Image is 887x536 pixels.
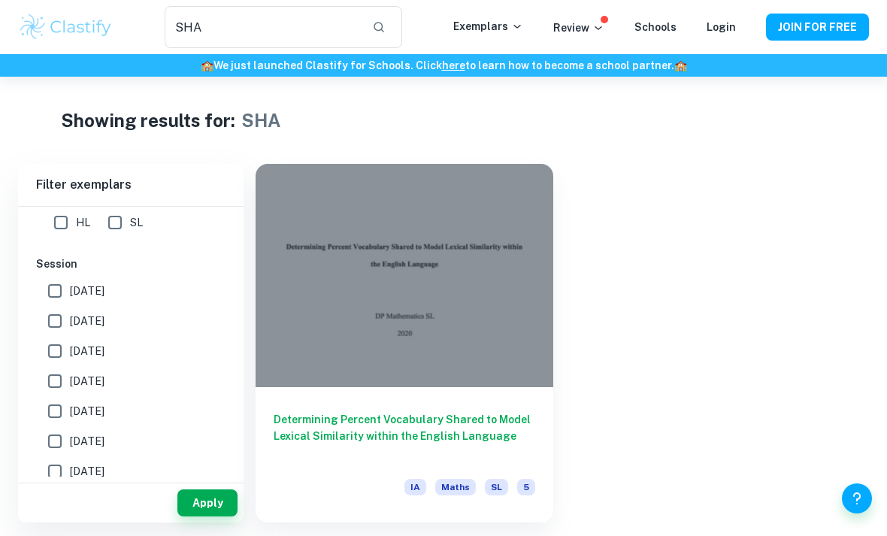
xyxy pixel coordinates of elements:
a: here [442,59,465,71]
span: SL [485,479,508,495]
p: Review [553,20,604,36]
h1: Showing results for: [61,107,235,134]
span: [DATE] [70,463,104,480]
a: Schools [634,21,677,33]
span: [DATE] [70,433,104,450]
span: 🏫 [201,59,213,71]
span: [DATE] [70,373,104,389]
a: Login [707,21,736,33]
h6: Session [36,256,226,272]
span: [DATE] [70,283,104,299]
button: JOIN FOR FREE [766,14,869,41]
span: IA [404,479,426,495]
h6: Determining Percent Vocabulary Shared to Model Lexical Similarity within the English Language [274,411,535,461]
input: Search for any exemplars... [165,6,360,48]
span: 5 [517,479,535,495]
span: HL [76,214,90,231]
button: Help and Feedback [842,483,872,513]
a: Determining Percent Vocabulary Shared to Model Lexical Similarity within the English LanguageIAMa... [256,164,553,522]
h6: We just launched Clastify for Schools. Click to learn how to become a school partner. [3,57,884,74]
p: Exemplars [453,18,523,35]
h1: SHA [241,107,280,134]
h6: Filter exemplars [18,164,244,206]
span: [DATE] [70,313,104,329]
span: [DATE] [70,343,104,359]
span: 🏫 [674,59,687,71]
span: SL [130,214,143,231]
span: Maths [435,479,476,495]
img: Clastify logo [18,12,114,42]
button: Apply [177,489,238,516]
span: [DATE] [70,403,104,419]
